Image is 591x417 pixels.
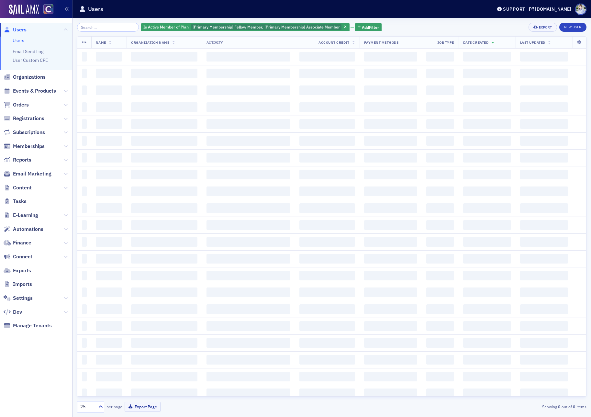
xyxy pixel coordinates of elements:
[206,119,290,129] span: ‌
[4,101,29,108] a: Orders
[520,186,568,196] span: ‌
[364,321,417,331] span: ‌
[206,220,290,230] span: ‌
[13,309,22,316] span: Dev
[364,220,417,230] span: ‌
[362,24,379,30] span: Add Filter
[13,87,56,95] span: Events & Products
[82,119,87,129] span: ‌
[4,239,31,246] a: Finance
[206,102,290,112] span: ‌
[4,129,45,136] a: Subscriptions
[575,4,586,15] span: Profile
[437,40,454,45] span: Job Type
[96,287,122,297] span: ‌
[520,153,568,163] span: ‌
[520,203,568,213] span: ‌
[131,186,197,196] span: ‌
[426,321,454,331] span: ‌
[82,186,87,196] span: ‌
[520,254,568,264] span: ‌
[96,153,122,163] span: ‌
[4,115,44,122] a: Registrations
[193,24,340,29] span: [Primary Membership] Fellow Member, [Primary Membership] Associate Member
[299,220,355,230] span: ‌
[463,338,511,348] span: ‌
[299,287,355,297] span: ‌
[426,52,454,62] span: ‌
[131,136,197,146] span: ‌
[364,102,417,112] span: ‌
[206,271,290,280] span: ‌
[520,237,568,247] span: ‌
[299,338,355,348] span: ‌
[299,203,355,213] span: ‌
[364,170,417,179] span: ‌
[364,52,417,62] span: ‌
[557,404,562,410] strong: 0
[13,212,38,219] span: E-Learning
[206,372,290,381] span: ‌
[82,69,87,78] span: ‌
[82,85,87,95] span: ‌
[13,73,46,81] span: Organizations
[463,40,488,45] span: Date Created
[82,153,87,163] span: ‌
[82,170,87,179] span: ‌
[77,23,139,32] input: Search…
[206,85,290,95] span: ‌
[364,338,417,348] span: ‌
[463,119,511,129] span: ‌
[299,119,355,129] span: ‌
[4,212,38,219] a: E-Learning
[463,136,511,146] span: ‌
[4,253,32,260] a: Connect
[82,287,87,297] span: ‌
[131,69,197,78] span: ‌
[463,389,511,398] span: ‌
[426,186,454,196] span: ‌
[520,69,568,78] span: ‌
[421,404,586,410] div: Showing out of items
[13,226,43,233] span: Automations
[299,355,355,365] span: ‌
[4,309,22,316] a: Dev
[131,271,197,280] span: ‌
[131,304,197,314] span: ‌
[82,52,87,62] span: ‌
[131,321,197,331] span: ‌
[131,338,197,348] span: ‌
[463,254,511,264] span: ‌
[364,287,417,297] span: ‌
[299,271,355,280] span: ‌
[82,102,87,112] span: ‌
[364,85,417,95] span: ‌
[80,403,95,410] div: 25
[96,355,122,365] span: ‌
[13,322,52,329] span: Manage Tenants
[13,26,27,33] span: Users
[426,203,454,213] span: ‌
[13,156,31,163] span: Reports
[364,136,417,146] span: ‌
[299,186,355,196] span: ‌
[96,237,122,247] span: ‌
[131,52,197,62] span: ‌
[96,85,122,95] span: ‌
[299,170,355,179] span: ‌
[503,6,525,12] div: Support
[520,287,568,297] span: ‌
[96,271,122,280] span: ‌
[88,5,103,13] h1: Users
[13,184,32,191] span: Content
[520,372,568,381] span: ‌
[13,253,32,260] span: Connect
[206,237,290,247] span: ‌
[299,254,355,264] span: ‌
[520,338,568,348] span: ‌
[426,304,454,314] span: ‌
[82,203,87,213] span: ‌
[364,69,417,78] span: ‌
[529,23,557,32] button: Export
[559,23,586,32] a: New User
